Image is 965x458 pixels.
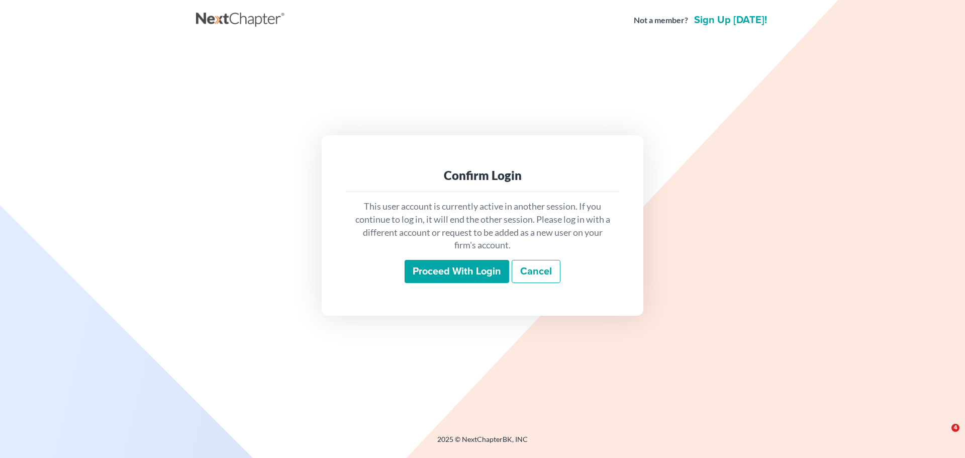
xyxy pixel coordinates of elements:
[634,15,688,26] strong: Not a member?
[692,15,769,25] a: Sign up [DATE]!
[951,424,959,432] span: 4
[354,200,611,252] p: This user account is currently active in another session. If you continue to log in, it will end ...
[405,260,509,283] input: Proceed with login
[931,424,955,448] iframe: Intercom live chat
[354,167,611,184] div: Confirm Login
[512,260,560,283] a: Cancel
[196,434,769,452] div: 2025 © NextChapterBK, INC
